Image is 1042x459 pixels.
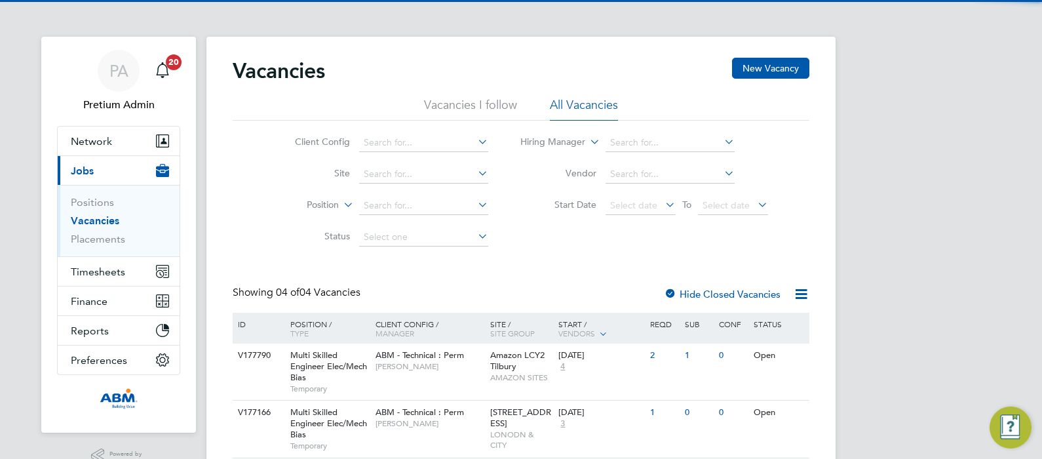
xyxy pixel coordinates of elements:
[490,372,552,383] span: AMAZON SITES
[521,167,596,179] label: Vendor
[376,407,464,418] span: ABM - Technical : Perm
[58,156,180,185] button: Jobs
[235,401,280,425] div: V177166
[487,313,556,344] div: Site /
[647,401,681,425] div: 1
[58,316,180,345] button: Reports
[149,50,176,92] a: 20
[41,37,196,433] nav: Main navigation
[275,167,350,179] label: Site
[100,388,138,409] img: abm-technical-logo-retina.png
[558,328,595,338] span: Vendors
[558,350,644,361] div: [DATE]
[280,313,372,344] div: Position /
[376,349,464,361] span: ABM - Technical : Perm
[490,429,552,450] span: LONODN & CITY
[732,58,809,79] button: New Vacancy
[58,185,180,256] div: Jobs
[71,165,94,177] span: Jobs
[235,344,280,368] div: V177790
[359,197,488,215] input: Search for...
[58,287,180,315] button: Finance
[376,361,484,372] span: [PERSON_NAME]
[682,401,716,425] div: 0
[716,344,750,368] div: 0
[490,407,551,429] span: [STREET_ADDRESS]
[490,328,535,338] span: Site Group
[682,344,716,368] div: 1
[58,257,180,286] button: Timesheets
[558,361,567,372] span: 4
[233,58,325,84] h2: Vacancies
[71,233,125,245] a: Placements
[510,136,585,149] label: Hiring Manager
[372,313,487,344] div: Client Config /
[750,344,807,368] div: Open
[290,349,367,383] span: Multi Skilled Engineer Elec/Mech Bias
[263,199,339,212] label: Position
[276,286,360,299] span: 04 Vacancies
[235,313,280,335] div: ID
[275,230,350,242] label: Status
[703,199,750,211] span: Select date
[71,196,114,209] a: Positions
[558,418,567,429] span: 3
[290,407,367,440] span: Multi Skilled Engineer Elec/Mech Bias
[71,214,119,227] a: Vacancies
[606,134,735,152] input: Search for...
[57,388,180,409] a: Go to home page
[276,286,299,299] span: 04 of
[647,344,681,368] div: 2
[359,165,488,184] input: Search for...
[71,266,125,278] span: Timesheets
[647,313,681,335] div: Reqd
[716,313,750,335] div: Conf
[550,97,618,121] li: All Vacancies
[57,50,180,113] a: PAPretium Admin
[750,401,807,425] div: Open
[716,401,750,425] div: 0
[990,407,1032,449] button: Engage Resource Center
[109,62,128,79] span: PA
[71,354,127,367] span: Preferences
[275,136,350,148] label: Client Config
[750,313,807,335] div: Status
[610,199,657,211] span: Select date
[233,286,363,300] div: Showing
[678,196,695,213] span: To
[359,134,488,152] input: Search for...
[521,199,596,210] label: Start Date
[490,349,545,372] span: Amazon LCY2 Tilbury
[682,313,716,335] div: Sub
[424,97,517,121] li: Vacancies I follow
[166,54,182,70] span: 20
[558,407,644,418] div: [DATE]
[376,418,484,429] span: [PERSON_NAME]
[58,346,180,374] button: Preferences
[58,127,180,155] button: Network
[555,313,647,346] div: Start /
[71,325,109,337] span: Reports
[359,228,488,247] input: Select one
[290,328,309,338] span: Type
[71,135,112,148] span: Network
[290,441,369,451] span: Temporary
[57,97,180,113] span: Pretium Admin
[290,384,369,394] span: Temporary
[664,288,781,300] label: Hide Closed Vacancies
[71,295,107,308] span: Finance
[606,165,735,184] input: Search for...
[376,328,414,338] span: Manager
